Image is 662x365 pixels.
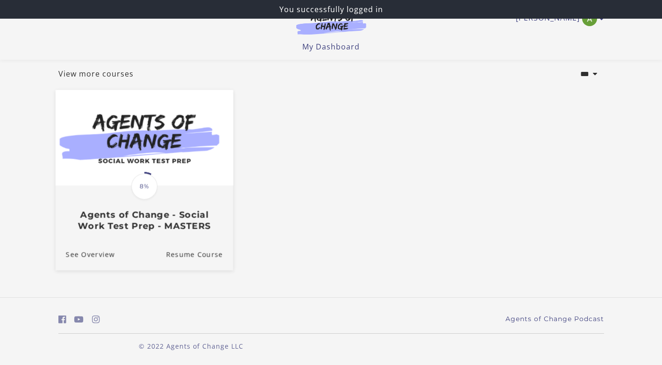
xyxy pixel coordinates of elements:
[74,313,84,326] a: https://www.youtube.com/c/AgentsofChangeTestPrepbyMeaganMitchell (Open in a new window)
[4,4,658,15] p: You successfully logged in
[58,313,66,326] a: https://www.facebook.com/groups/aswbtestprep (Open in a new window)
[166,239,233,270] a: Agents of Change - Social Work Test Prep - MASTERS: Resume Course
[131,173,157,199] span: 8%
[92,315,100,324] i: https://www.instagram.com/agentsofchangeprep/ (Open in a new window)
[65,210,222,231] h3: Agents of Change - Social Work Test Prep - MASTERS
[92,313,100,326] a: https://www.instagram.com/agentsofchangeprep/ (Open in a new window)
[58,341,324,351] p: © 2022 Agents of Change LLC
[58,68,134,79] a: View more courses
[286,13,376,35] img: Agents of Change Logo
[302,42,360,52] a: My Dashboard
[505,314,604,324] a: Agents of Change Podcast
[74,315,84,324] i: https://www.youtube.com/c/AgentsofChangeTestPrepbyMeaganMitchell (Open in a new window)
[55,239,114,270] a: Agents of Change - Social Work Test Prep - MASTERS: See Overview
[516,11,599,26] a: Toggle menu
[58,315,66,324] i: https://www.facebook.com/groups/aswbtestprep (Open in a new window)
